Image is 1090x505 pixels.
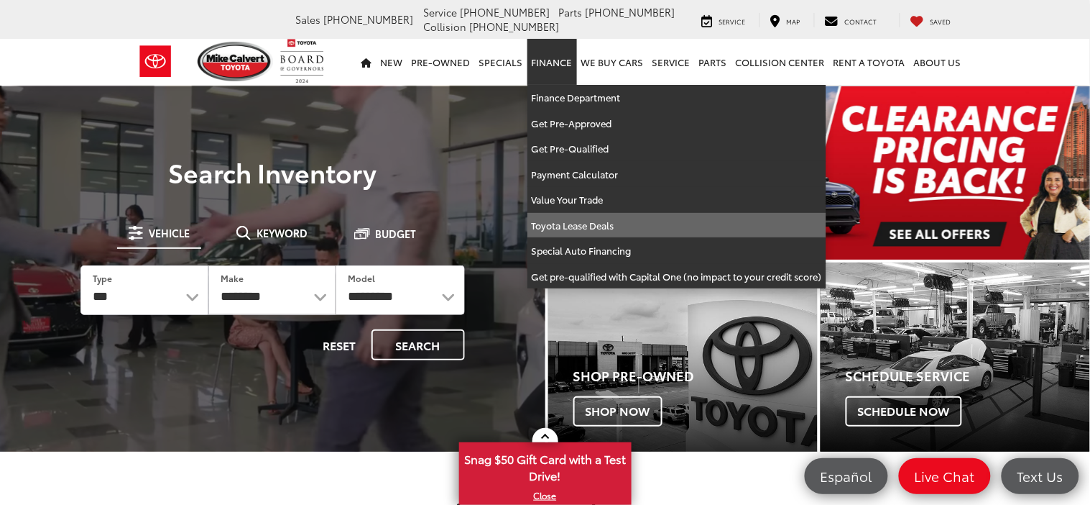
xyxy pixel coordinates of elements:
a: My Saved Vehicles [900,13,962,27]
a: About Us [910,39,966,85]
a: Text Us [1002,458,1079,494]
a: Finance [527,39,577,85]
a: New [377,39,407,85]
a: Specials [475,39,527,85]
a: Finance Department [527,85,826,111]
span: [PHONE_NUMBER] [461,5,550,19]
a: Live Chat [899,458,991,494]
a: Home [357,39,377,85]
button: Reset [311,329,369,360]
a: Contact [814,13,888,27]
span: Saved [930,17,951,26]
a: Toyota Lease Deals [527,213,826,239]
span: [PHONE_NUMBER] [586,5,675,19]
div: Toyota [821,263,1090,452]
a: Service [691,13,757,27]
a: Parts [695,39,731,85]
span: [PHONE_NUMBER] [470,19,560,34]
a: Service [648,39,695,85]
span: Budget [376,229,417,239]
a: Special Auto Financing [527,238,826,264]
a: Get Pre-Approved [527,111,826,137]
a: Pre-Owned [407,39,475,85]
span: Schedule Now [846,396,962,427]
span: Live Chat [907,467,982,485]
label: Make [221,272,244,284]
span: Español [813,467,879,485]
a: Payment Calculator [527,162,826,188]
a: Collision Center [731,39,829,85]
span: Contact [845,17,877,26]
span: Snag $50 Gift Card with a Test Drive! [461,444,630,488]
span: Map [787,17,800,26]
a: Get Pre-Qualified [527,136,826,162]
a: Get pre-qualified with Capital One (no impact to your credit score) [527,264,826,289]
a: WE BUY CARS [577,39,648,85]
a: Map [759,13,811,27]
label: Type [93,272,112,284]
span: [PHONE_NUMBER] [324,12,414,27]
a: Schedule Service Schedule Now [821,263,1090,452]
span: Keyword [257,228,308,238]
label: Model [348,272,375,284]
button: Search [371,329,465,360]
h4: Schedule Service [846,369,1090,383]
span: Service [424,5,458,19]
span: Collision [424,19,467,34]
h3: Search Inventory [60,158,485,186]
a: Español [805,458,888,494]
span: Service [719,17,746,26]
img: Toyota [129,38,183,85]
span: Text Us [1010,467,1071,485]
a: Shop Pre-Owned Shop Now [548,263,818,452]
a: Value Your Trade [527,187,826,213]
h4: Shop Pre-Owned [573,369,818,383]
span: Sales [296,12,321,27]
a: Rent a Toyota [829,39,910,85]
img: Mike Calvert Toyota [198,42,274,81]
span: Shop Now [573,396,662,427]
span: Vehicle [149,228,190,238]
span: Parts [559,5,583,19]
